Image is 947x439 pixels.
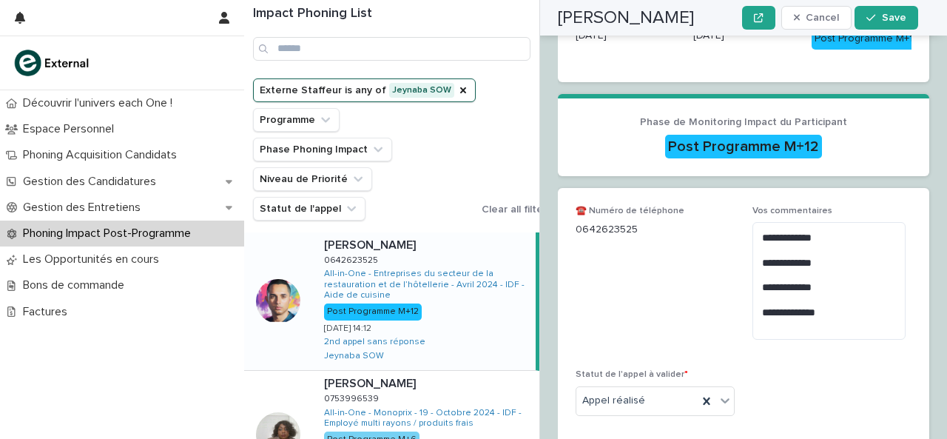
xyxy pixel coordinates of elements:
[665,135,822,158] div: Post Programme M+12
[640,117,847,127] span: Phase de Monitoring Impact du Participant
[482,204,552,215] span: Clear all filters
[812,28,922,50] div: Post Programme M+12
[476,198,552,221] button: Clear all filters
[324,337,425,347] a: 2nd appel sans réponse
[324,351,384,361] a: Jeynaba SOW
[244,232,539,371] a: [PERSON_NAME][PERSON_NAME] 06426235250642623525 All-in-One - Entreprises du secteur de la restaur...
[324,391,382,404] p: 0753996539
[253,108,340,132] button: Programme
[253,138,392,161] button: Phase Phoning Impact
[324,408,533,429] a: All-in-One - Monoprix - 19 - Octobre 2024 - IDF - Employé multi rayons / produits frais
[253,197,365,221] button: Statut de l'appel
[324,252,381,266] p: 0642623525
[752,207,832,215] span: Vos commentaires
[17,122,126,136] p: Espace Personnel
[17,96,184,110] p: Découvrir l'univers each One !
[17,252,171,267] p: Les Opportunités en cours
[576,207,684,215] span: ☎️ Numéro de téléphone
[558,7,694,29] h2: [PERSON_NAME]
[324,324,371,334] p: [DATE] 14:12
[253,167,372,191] button: Niveau de Priorité
[576,370,688,379] span: Statut de l'appel à valider
[324,235,419,252] p: [PERSON_NAME]
[253,37,530,61] input: Search
[253,78,476,102] button: Externe Staffeur
[324,374,419,391] p: [PERSON_NAME]
[17,227,203,241] p: Phoning Impact Post-Programme
[253,6,530,22] h1: Impact Phoning List
[12,48,93,78] img: bc51vvfgR2QLHU84CWIQ
[806,13,839,23] span: Cancel
[882,13,906,23] span: Save
[324,304,422,320] div: Post Programme M+12
[17,201,152,215] p: Gestion des Entretiens
[17,175,168,189] p: Gestion des Candidatures
[576,222,735,238] p: 0642623525
[324,269,530,301] a: All-in-One - Entreprises du secteur de la restauration et de l’hôtellerie - Avril 2024 - IDF - Ai...
[17,148,189,162] p: Phoning Acquisition Candidats
[17,305,79,319] p: Factures
[855,6,917,30] button: Save
[582,393,645,409] span: Appel réalisé
[17,278,136,292] p: Bons de commande
[781,6,852,30] button: Cancel
[576,28,675,44] p: [DATE]
[693,28,793,44] p: [DATE]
